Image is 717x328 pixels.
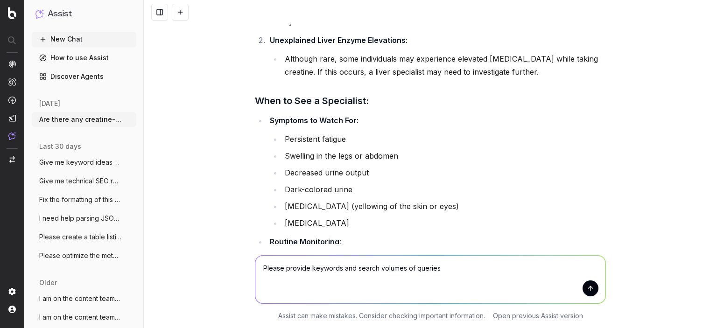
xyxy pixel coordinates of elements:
[270,35,406,45] strong: Unexplained Liver Enzyme Elevations
[282,52,606,78] li: Although rare, some individuals may experience elevated [MEDICAL_DATA] while taking creatine. If ...
[8,114,16,122] img: Studio
[270,116,357,125] strong: Symptoms to Watch For
[282,200,606,213] li: [MEDICAL_DATA] (yellowing of the skin or eyes)
[48,7,72,21] h1: Assist
[282,149,606,162] li: Swelling in the legs or abdomen
[32,291,136,306] button: I am on the content team for a [US_STATE]
[35,9,44,18] img: Assist
[8,96,16,104] img: Activation
[9,156,15,163] img: Switch project
[32,69,136,84] a: Discover Agents
[282,166,606,179] li: Decreased urine output
[39,251,121,260] span: Please optimize the metadata (title tag
[32,310,136,325] button: I am on the content team for a [US_STATE]
[267,235,606,293] li: :
[32,112,136,127] button: Are there any creatine-related condition
[39,142,81,151] span: last 30 days
[32,192,136,207] button: Fix the formatting of this e-mail: I wa
[282,133,606,146] li: Persistent fatigue
[8,60,16,68] img: Analytics
[270,237,339,246] strong: Routine Monitoring
[32,50,136,65] a: How to use Assist
[32,211,136,226] button: I need help parsing JSON into a simple t
[278,311,485,321] p: Assist can make mistakes. Consider checking important information.
[32,155,136,170] button: Give me keyword ideas with Google search
[32,248,136,263] button: Please optimize the metadata (title tag
[39,158,121,167] span: Give me keyword ideas with Google search
[493,311,583,321] a: Open previous Assist version
[39,195,121,204] span: Fix the formatting of this e-mail: I wa
[39,313,121,322] span: I am on the content team for a [US_STATE]
[39,176,121,186] span: Give me technical SEO recommendations fo
[35,7,133,21] button: Assist
[39,214,121,223] span: I need help parsing JSON into a simple t
[8,7,16,19] img: Botify logo
[32,174,136,188] button: Give me technical SEO recommendations fo
[255,256,605,303] textarea: Please provide keywords and search volumes of queries
[267,34,606,78] li: :
[267,114,606,230] li: :
[8,288,16,295] img: Setting
[255,93,606,108] h3: When to See a Specialist:
[39,115,121,124] span: Are there any creatine-related condition
[39,278,57,287] span: older
[39,99,60,108] span: [DATE]
[39,294,121,303] span: I am on the content team for a [US_STATE]
[39,232,121,242] span: Please create a table listing all tags,
[8,306,16,313] img: My account
[8,132,16,140] img: Assist
[282,216,606,230] li: [MEDICAL_DATA]
[8,78,16,86] img: Intelligence
[282,183,606,196] li: Dark-colored urine
[32,32,136,47] button: New Chat
[32,230,136,244] button: Please create a table listing all tags,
